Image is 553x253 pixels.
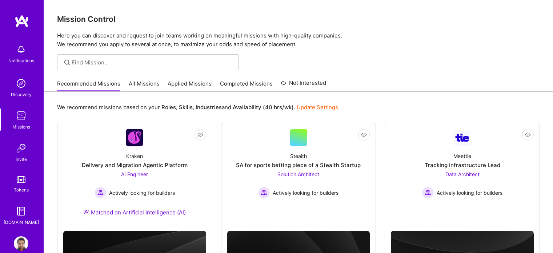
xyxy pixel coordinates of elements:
[14,76,28,91] img: discovery
[126,129,143,146] img: Company Logo
[82,161,188,169] div: Delivery and Migration Agentic Platform
[425,161,500,169] div: Tracking Infrastructure Lead
[454,130,471,146] img: Company Logo
[57,80,120,92] a: Recommended Missions
[57,31,540,49] p: Here you can discover and request to join teams working on meaningful missions with high-quality ...
[63,129,206,225] a: Company LogoKrakenDelivery and Migration Agentic PlatformAI Engineer Actively looking for builder...
[445,171,480,177] span: Data Architect
[63,58,71,67] i: icon SearchGrey
[227,129,370,217] a: StealthSA for sports betting piece of a Stealth StartupSolution Architect Actively looking for bu...
[14,186,29,194] div: Tokens
[83,209,89,215] img: Ateam Purple Icon
[129,80,160,92] a: All Missions
[16,155,27,163] div: Invite
[15,15,29,28] img: logo
[179,104,193,111] b: Skills
[72,59,233,66] input: Find Mission...
[14,141,28,155] img: Invite
[8,57,34,64] div: Notifications
[12,123,30,131] div: Missions
[57,103,338,111] p: We recommend missions based on your , , and .
[258,187,270,198] img: Actively looking for builders
[121,171,148,177] span: AI Engineer
[95,187,106,198] img: Actively looking for builders
[437,189,502,197] span: Actively looking for builders
[277,171,319,177] span: Solution Architect
[14,108,28,123] img: teamwork
[361,132,367,138] i: icon EyeClosed
[422,187,434,198] img: Actively looking for builders
[236,161,361,169] div: SA for sports betting piece of a Stealth Startup
[168,80,212,92] a: Applied Missions
[197,132,203,138] i: icon EyeClosed
[14,204,28,218] img: guide book
[57,15,540,24] h3: Mission Control
[83,209,186,216] div: Matched on Artificial Intelligence (AI)
[109,189,175,197] span: Actively looking for builders
[196,104,222,111] b: Industries
[453,152,471,160] div: Meettie
[273,189,338,197] span: Actively looking for builders
[297,104,338,111] a: Update Settings
[12,236,30,251] a: User Avatar
[220,80,273,92] a: Completed Missions
[290,152,307,160] div: Stealth
[525,132,531,138] i: icon EyeClosed
[11,91,32,98] div: Discovery
[14,42,28,57] img: bell
[17,176,25,183] img: tokens
[126,152,143,160] div: Kraken
[233,104,294,111] b: Availability (40 hrs/wk)
[4,218,39,226] div: [DOMAIN_NAME]
[14,236,28,251] img: User Avatar
[281,79,326,92] a: Not Interested
[161,104,176,111] b: Roles
[391,129,534,217] a: Company LogoMeettieTracking Infrastructure LeadData Architect Actively looking for buildersActive...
